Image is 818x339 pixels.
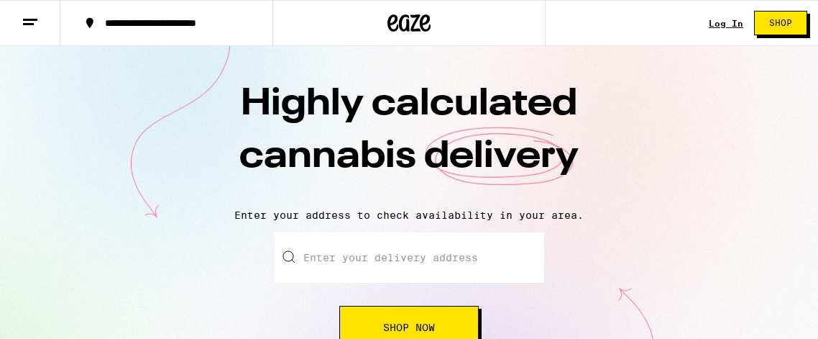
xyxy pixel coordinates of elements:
[769,19,792,27] span: Shop
[14,209,804,221] p: Enter your address to check availability in your area.
[275,232,544,283] input: Enter your delivery address
[157,78,661,198] h1: Highly calculated cannabis delivery
[743,11,818,35] a: Shop
[754,11,807,35] button: Shop
[383,322,435,333] span: Shop Now
[709,19,743,28] a: Log In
